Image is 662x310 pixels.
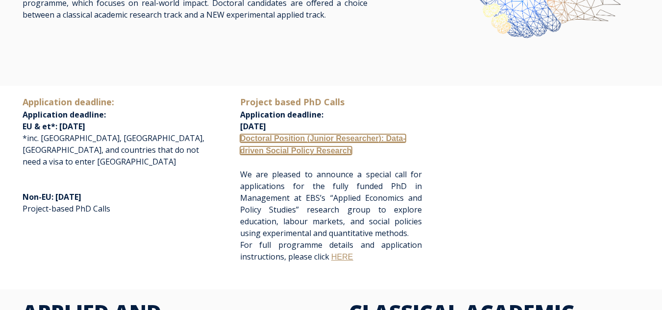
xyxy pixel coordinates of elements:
span: Project based PhD Calls [240,96,344,108]
p: Project-based PhD Calls [23,179,204,226]
span: EU & et*: [DATE] [23,121,85,132]
a: HERE [331,253,353,261]
span: Application deadline: [23,96,114,108]
span: Application deadline: [240,97,344,120]
span: We are pleased to announce a special call for applications for the fully funded PhD in Management... [240,169,422,238]
span: For full programme details and application instructions, please click [240,239,422,262]
p: *inc. [GEOGRAPHIC_DATA], [GEOGRAPHIC_DATA], [GEOGRAPHIC_DATA], and countries that do not need a v... [23,95,204,167]
span: Application deadline: [23,109,106,120]
span: [DATE] [240,121,266,132]
span: Non-EU: [DATE] [23,191,81,202]
a: Doctoral Position (Junior Researcher): Data-driven Social Policy Research [240,134,406,155]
